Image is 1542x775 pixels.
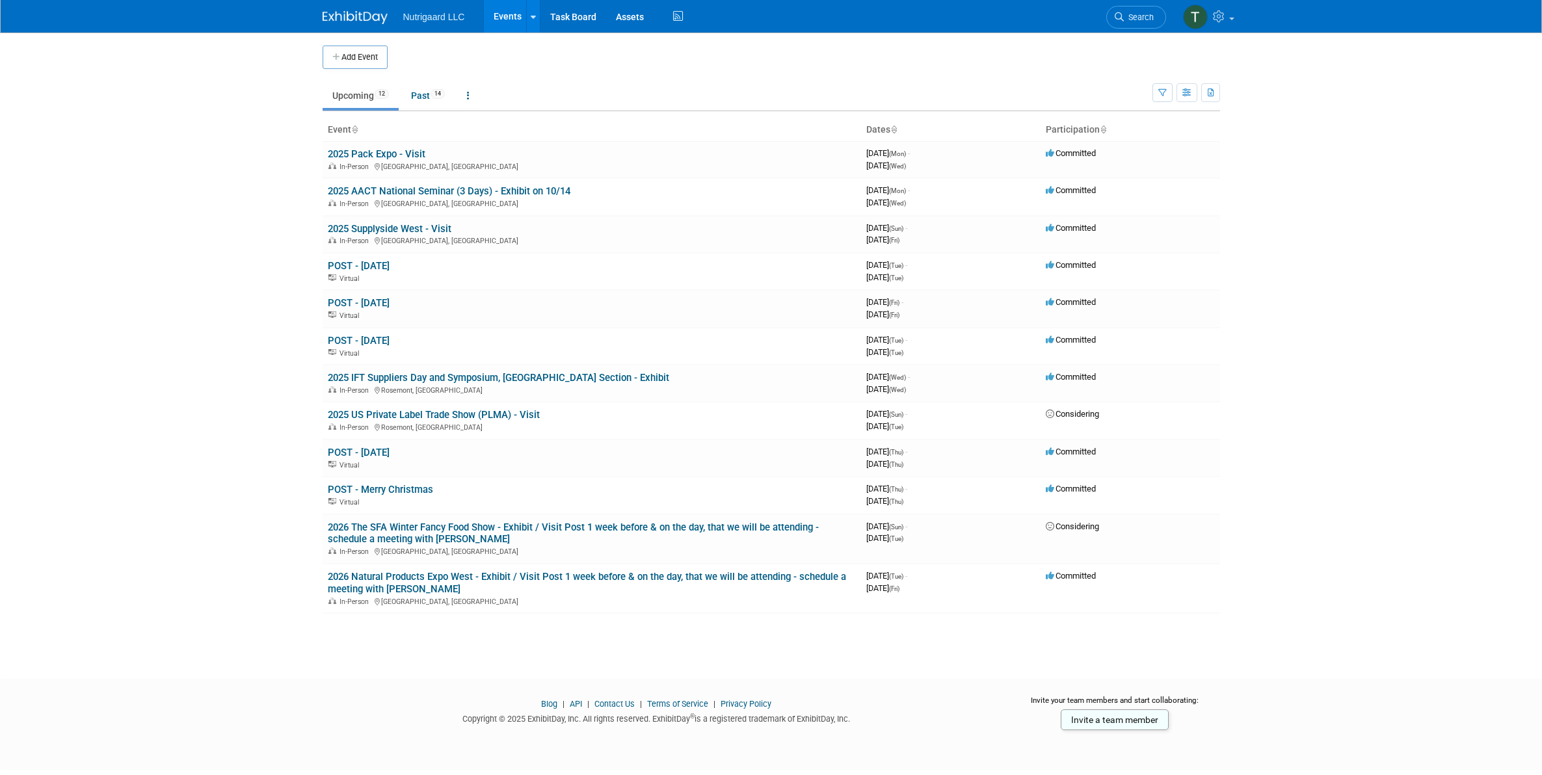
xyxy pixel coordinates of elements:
[328,163,336,169] img: In-Person Event
[339,598,373,606] span: In-Person
[328,335,390,347] a: POST - [DATE]
[328,409,540,421] a: 2025 US Private Label Trade Show (PLMA) - Visit
[328,447,390,458] a: POST - [DATE]
[889,262,903,269] span: (Tue)
[1046,223,1096,233] span: Committed
[866,235,899,244] span: [DATE]
[328,297,390,309] a: POST - [DATE]
[889,573,903,580] span: (Tue)
[905,335,907,345] span: -
[889,187,906,194] span: (Mon)
[866,459,903,469] span: [DATE]
[328,185,570,197] a: 2025 AACT National Seminar (3 Days) - Exhibit on 10/14
[866,583,899,593] span: [DATE]
[328,198,856,208] div: [GEOGRAPHIC_DATA], [GEOGRAPHIC_DATA]
[889,386,906,393] span: (Wed)
[328,311,336,318] img: Virtual Event
[866,335,907,345] span: [DATE]
[328,571,846,595] a: 2026 Natural Products Expo West - Exhibit / Visit Post 1 week before & on the day, that we will b...
[1046,335,1096,345] span: Committed
[866,223,907,233] span: [DATE]
[594,699,635,709] a: Contact Us
[866,571,907,581] span: [DATE]
[889,274,903,282] span: (Tue)
[889,585,899,592] span: (Fri)
[339,461,363,469] span: Virtual
[1046,484,1096,493] span: Committed
[889,449,903,456] span: (Thu)
[431,89,445,99] span: 14
[721,699,771,709] a: Privacy Policy
[866,198,906,207] span: [DATE]
[401,83,455,108] a: Past14
[1046,571,1096,581] span: Committed
[905,484,907,493] span: -
[866,347,903,357] span: [DATE]
[559,699,568,709] span: |
[890,124,897,135] a: Sort by Start Date
[866,272,903,282] span: [DATE]
[1100,124,1106,135] a: Sort by Participation Type
[584,699,592,709] span: |
[1061,709,1169,730] a: Invite a team member
[866,260,907,270] span: [DATE]
[901,297,903,307] span: -
[339,349,363,358] span: Virtual
[323,710,991,725] div: Copyright © 2025 ExhibitDay, Inc. All rights reserved. ExhibitDay is a registered trademark of Ex...
[866,447,907,456] span: [DATE]
[889,523,903,531] span: (Sun)
[905,409,907,419] span: -
[1041,119,1220,141] th: Participation
[889,411,903,418] span: (Sun)
[866,521,907,531] span: [DATE]
[328,545,856,556] div: [GEOGRAPHIC_DATA], [GEOGRAPHIC_DATA]
[861,119,1041,141] th: Dates
[328,598,336,604] img: In-Person Event
[1046,260,1096,270] span: Committed
[908,372,910,382] span: -
[889,163,906,170] span: (Wed)
[1046,372,1096,382] span: Committed
[328,200,336,206] img: In-Person Event
[866,533,903,543] span: [DATE]
[339,274,363,283] span: Virtual
[1106,6,1166,29] a: Search
[889,423,903,430] span: (Tue)
[339,237,373,245] span: In-Person
[889,337,903,344] span: (Tue)
[1046,185,1096,195] span: Committed
[1046,409,1099,419] span: Considering
[328,386,336,393] img: In-Person Event
[690,713,695,720] sup: ®
[1046,447,1096,456] span: Committed
[323,119,861,141] th: Event
[339,386,373,395] span: In-Person
[866,484,907,493] span: [DATE]
[375,89,389,99] span: 12
[328,161,856,171] div: [GEOGRAPHIC_DATA], [GEOGRAPHIC_DATA]
[328,461,336,467] img: Virtual Event
[328,423,336,430] img: In-Person Event
[328,384,856,395] div: Rosemont, [GEOGRAPHIC_DATA]
[328,372,669,384] a: 2025 IFT Suppliers Day and Symposium, [GEOGRAPHIC_DATA] Section - Exhibit
[339,547,373,556] span: In-Person
[905,447,907,456] span: -
[866,421,903,431] span: [DATE]
[889,498,903,505] span: (Thu)
[323,83,399,108] a: Upcoming12
[328,498,336,505] img: Virtual Event
[908,148,910,158] span: -
[866,372,910,382] span: [DATE]
[889,374,906,381] span: (Wed)
[889,200,906,207] span: (Wed)
[889,486,903,493] span: (Thu)
[1183,5,1208,29] img: Tony DePrado
[323,46,388,69] button: Add Event
[889,535,903,542] span: (Tue)
[328,148,425,160] a: 2025 Pack Expo - Visit
[1046,297,1096,307] span: Committed
[866,384,906,394] span: [DATE]
[328,223,451,235] a: 2025 Supplyside West - Visit
[1010,695,1220,715] div: Invite your team members and start collaborating:
[1124,12,1154,22] span: Search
